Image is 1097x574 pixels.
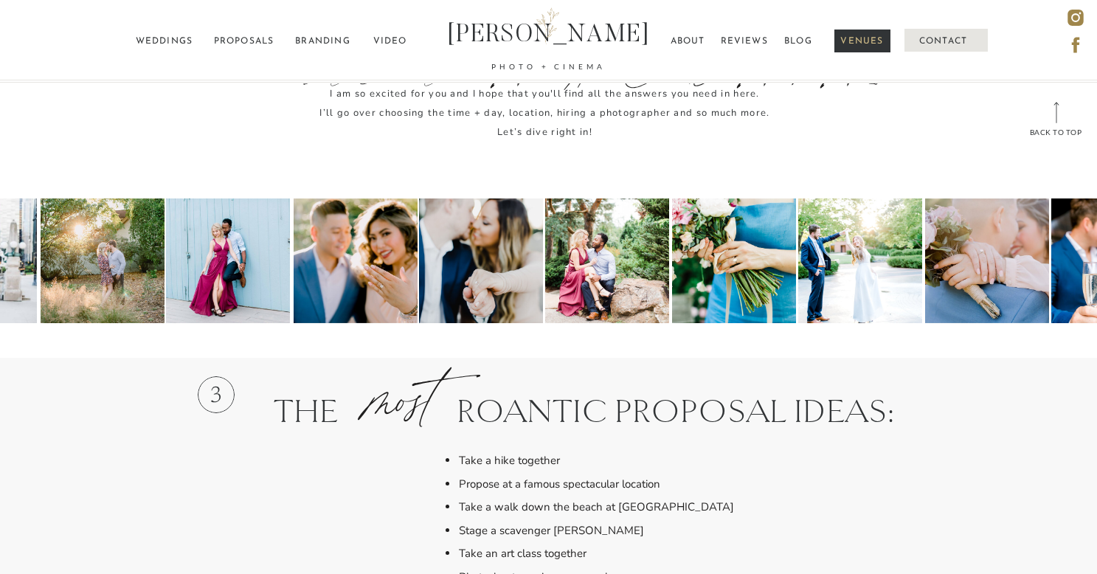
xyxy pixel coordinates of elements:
h2: The roantic proposal ideas: [270,391,899,439]
li: Stage a scavenger [PERSON_NAME] [458,519,933,543]
a: proposals [210,32,278,52]
p: You must be so close to asking the love of your life to marry you. I am so excited for you and I ... [198,65,893,151]
i: most [356,345,441,453]
a: venues [834,30,890,52]
li: Take a hike together [458,449,933,473]
a: back to top [1023,98,1088,139]
li: Propose at a famous spectacular location [458,473,933,497]
a: Branding [289,32,357,52]
li: Take a walk down the beach at [GEOGRAPHIC_DATA] [458,496,933,519]
a: reviews [721,32,766,52]
a: BLOG [783,32,814,52]
a: CONTACT [904,32,983,52]
a: weddings [131,32,198,52]
a: [PERSON_NAME] [429,12,669,76]
li: Take an art class together [458,542,933,566]
a: video [369,32,412,52]
a: ABOUT [669,32,707,52]
h1: 3 [210,376,221,413]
